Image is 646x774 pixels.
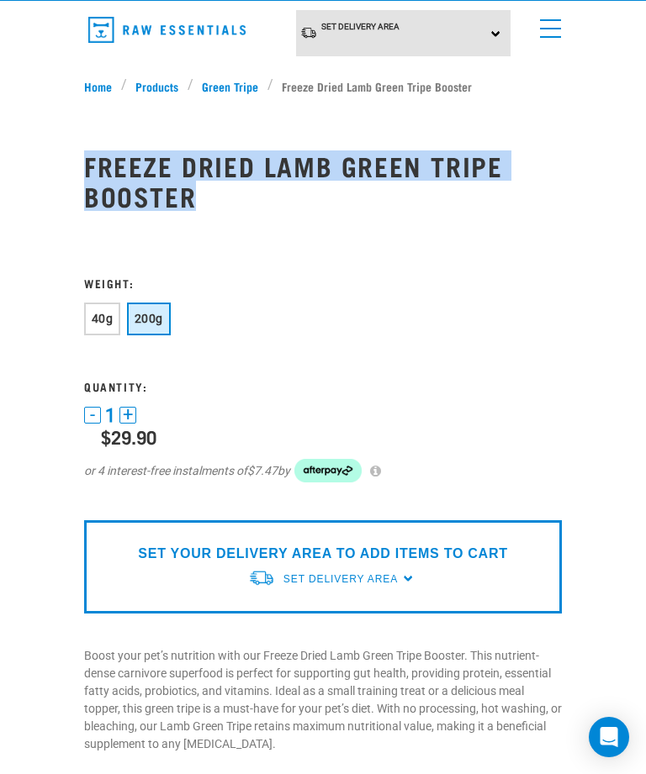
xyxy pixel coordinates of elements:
div: Open Intercom Messenger [589,717,629,757]
h1: Freeze Dried Lamb Green Tripe Booster [84,150,562,211]
span: $7.47 [247,462,278,480]
h3: Weight: [84,276,562,289]
img: van-moving.png [300,26,317,39]
a: menu [532,9,562,39]
a: Products [127,77,188,95]
nav: breadcrumbs [84,77,562,95]
a: Green Tripe [193,77,267,95]
img: Raw Essentials Logo [88,17,246,43]
button: + [119,407,136,424]
p: SET YOUR DELIVERY AREA TO ADD ITEMS TO CART [138,544,507,564]
div: $29.90 [101,426,562,447]
button: - [84,407,101,424]
button: 40g [84,303,120,335]
img: Afterpay [294,459,362,482]
span: 1 [105,407,115,424]
span: 200g [135,312,163,325]
span: 40g [92,312,113,325]
button: 200g [127,303,171,335]
span: Set Delivery Area [283,573,398,585]
a: Home [84,77,121,95]
span: Set Delivery Area [321,22,400,31]
div: or 4 interest-free instalments of by [84,459,562,482]
p: Boost your pet’s nutrition with our Freeze Dried Lamb Green Tripe Booster. This nutrient-dense ca... [84,647,562,753]
h3: Quantity: [84,380,562,392]
img: van-moving.png [248,569,275,587]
